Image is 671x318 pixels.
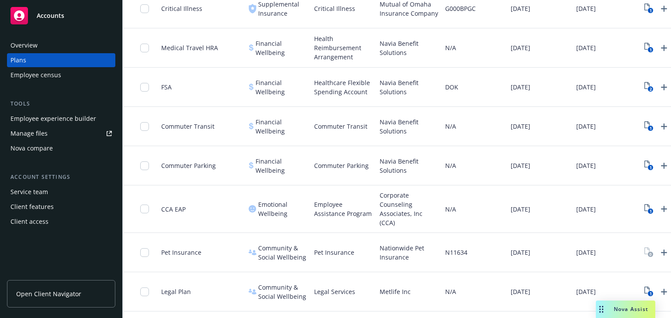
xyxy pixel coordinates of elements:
[7,185,115,199] a: Service team
[642,285,656,299] a: View Plan Documents
[314,4,355,13] span: Critical Illness
[140,83,149,92] input: Toggle Row Selected
[511,43,530,52] span: [DATE]
[258,243,307,262] span: Community & Social Wellbeing
[642,41,656,55] a: View Plan Documents
[140,161,149,170] input: Toggle Row Selected
[16,289,81,298] span: Open Client Navigator
[642,246,656,260] a: View Plan Documents
[649,126,651,131] text: 1
[161,43,218,52] span: Medical Travel HRA
[445,82,458,92] span: DOK
[380,287,411,296] span: Metlife Inc
[7,99,115,108] div: Tools
[576,205,596,214] span: [DATE]
[7,215,115,229] a: Client access
[576,248,596,257] span: [DATE]
[576,161,596,170] span: [DATE]
[511,161,530,170] span: [DATE]
[256,78,307,96] span: Financial Wellbeing
[10,185,48,199] div: Service team
[649,291,651,297] text: 1
[642,159,656,173] a: View Plan Documents
[445,122,456,131] span: N/A
[445,248,467,257] span: N11634
[657,159,671,173] a: Upload Plan Documents
[576,122,596,131] span: [DATE]
[642,202,656,216] a: View Plan Documents
[642,120,656,133] a: View Plan Documents
[380,78,438,96] span: Navia Benefit Solutions
[380,157,438,175] span: Navia Benefit Solutions
[10,215,48,229] div: Client access
[576,43,596,52] span: [DATE]
[380,117,438,136] span: Navia Benefit Solutions
[511,82,530,92] span: [DATE]
[596,301,607,318] div: Drag to move
[7,68,115,82] a: Employee census
[511,4,530,13] span: [DATE]
[576,82,596,92] span: [DATE]
[140,44,149,52] input: Toggle Row Selected
[576,287,596,296] span: [DATE]
[10,53,26,67] div: Plans
[256,117,307,136] span: Financial Wellbeing
[7,3,115,28] a: Accounts
[10,68,61,82] div: Employee census
[10,112,96,126] div: Employee experience builder
[258,283,307,301] span: Community & Social Wellbeing
[37,12,64,19] span: Accounts
[657,2,671,16] a: Upload Plan Documents
[314,200,373,218] span: Employee Assistance Program
[445,287,456,296] span: N/A
[161,122,214,131] span: Commuter Transit
[380,191,438,227] span: Corporate Counseling Associates, Inc (CCA)
[161,248,201,257] span: Pet Insurance
[161,205,186,214] span: CCA EAP
[511,287,530,296] span: [DATE]
[140,122,149,131] input: Toggle Row Selected
[161,161,216,170] span: Commuter Parking
[7,38,115,52] a: Overview
[7,112,115,126] a: Employee experience builder
[576,4,596,13] span: [DATE]
[161,4,202,13] span: Critical Illness
[140,287,149,296] input: Toggle Row Selected
[10,141,53,155] div: Nova compare
[657,80,671,94] a: Upload Plan Documents
[445,161,456,170] span: N/A
[256,157,307,175] span: Financial Wellbeing
[657,41,671,55] a: Upload Plan Documents
[314,248,354,257] span: Pet Insurance
[161,287,191,296] span: Legal Plan
[511,248,530,257] span: [DATE]
[649,47,651,53] text: 1
[7,53,115,67] a: Plans
[314,287,355,296] span: Legal Services
[649,165,651,171] text: 1
[10,127,48,140] div: Manage files
[614,305,648,313] span: Nova Assist
[314,34,373,62] span: Health Reimbursement Arrangement
[140,248,149,257] input: Toggle Row Selected
[380,243,438,262] span: Nationwide Pet Insurance
[140,205,149,213] input: Toggle Row Selected
[642,2,656,16] a: View Plan Documents
[314,122,367,131] span: Commuter Transit
[445,4,476,13] span: G000BPGC
[10,38,38,52] div: Overview
[657,120,671,133] a: Upload Plan Documents
[140,4,149,13] input: Toggle Row Selected
[649,8,651,14] text: 1
[445,205,456,214] span: N/A
[258,200,307,218] span: Emotional Wellbeing
[511,122,530,131] span: [DATE]
[161,82,172,92] span: FSA
[314,78,373,96] span: Healthcare Flexible Spending Account
[7,200,115,214] a: Client features
[657,202,671,216] a: Upload Plan Documents
[314,161,369,170] span: Commuter Parking
[511,205,530,214] span: [DATE]
[596,301,655,318] button: Nova Assist
[657,246,671,260] a: Upload Plan Documents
